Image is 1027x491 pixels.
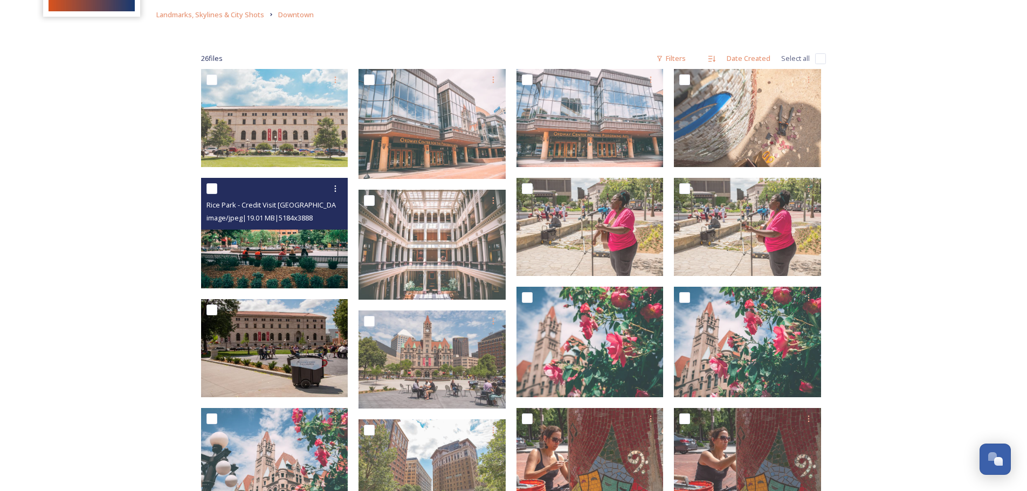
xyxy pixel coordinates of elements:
div: Date Created [721,48,776,69]
span: 26 file s [201,53,223,64]
img: Ordway - Credit Visit Saint Paul-17.jpg [516,69,664,167]
img: Landmark Center Flowers - Credit Visit Saint Paul-7.jpg [674,287,821,397]
img: Landmark Center Flowers - Credit Visit Saint Paul-8.jpg [516,287,664,397]
img: Rice Park - Streets of Summer - Credit Visit Saint Paul-16.jpg [674,69,821,167]
img: Rice Park - Credit Visit Saint Paul-9.jpg [359,310,506,409]
a: Downtown [278,8,314,21]
img: Rice Park - Streets of Summer - Credit Visit Saint Paul-10.jpg [201,299,348,397]
img: Rice Park - Streets of Summer - Credit Visit Saint Paul-11.jpg [674,178,821,276]
span: Downtown [278,10,314,19]
a: Landmarks, Skylines & City Shots [156,8,264,21]
span: Landmarks, Skylines & City Shots [156,10,264,19]
img: Ordway - Credit Visit Saint Paul-18.jpg [359,69,506,179]
img: Rice Park - Credit Visit Saint Paul-15.jpg [201,178,348,288]
img: SaintPaulPublicLibrary_VSP.jpg [201,69,348,167]
button: Open Chat [980,444,1011,475]
span: Rice Park - Credit Visit [GEOGRAPHIC_DATA][PERSON_NAME]-15.jpg [206,199,421,210]
img: Rice Park - Streets of Summer - Credit Visit Saint Paul-12.jpg [516,178,664,276]
span: image/jpeg | 19.01 MB | 5184 x 3888 [206,213,313,223]
span: Select all [781,53,810,64]
img: Landmark Center - Credit Visit Saint Paul-14.jpg [359,190,506,300]
div: Filters [651,48,691,69]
